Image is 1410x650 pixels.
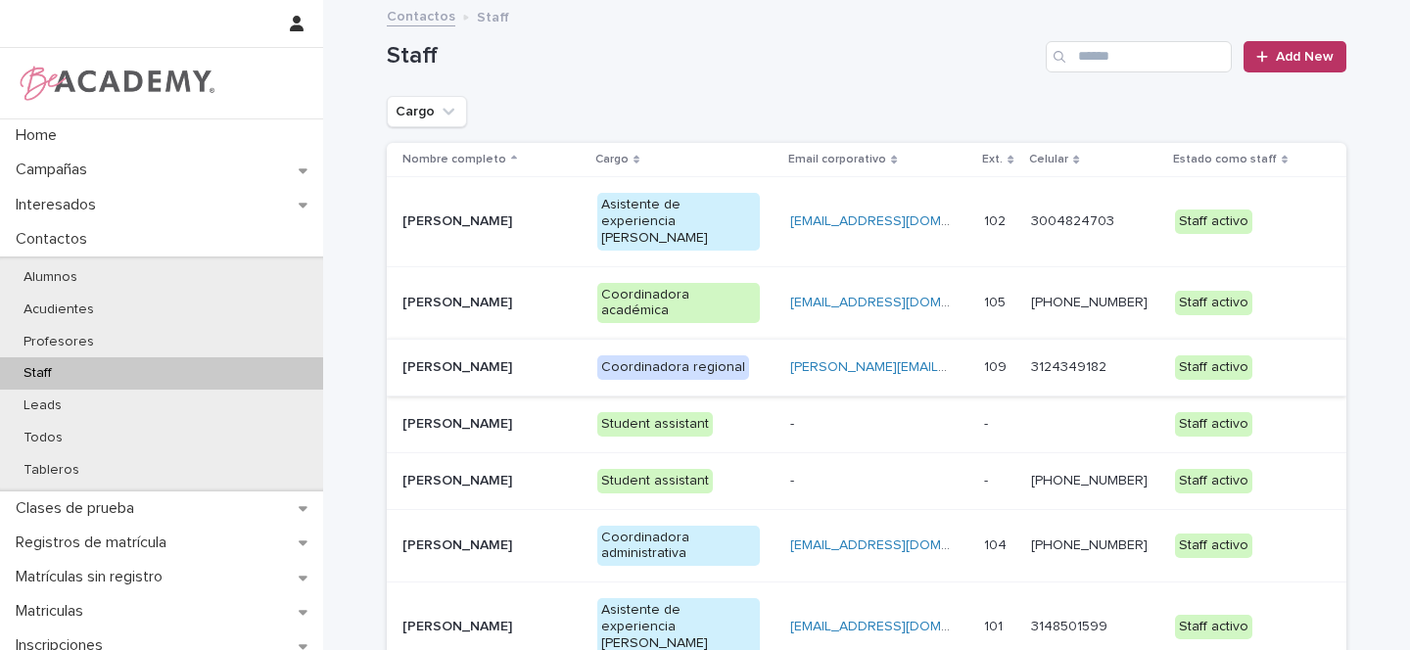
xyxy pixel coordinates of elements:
[984,412,992,433] p: -
[387,509,1346,582] tr: [PERSON_NAME]Coordinadora administrativa[EMAIL_ADDRESS][DOMAIN_NAME] 104104 [PHONE_NUMBER] Staff ...
[8,534,182,552] p: Registros de matrícula
[1031,620,1107,633] a: 3148501599
[982,149,1003,170] p: Ext.
[8,196,112,214] p: Interesados
[387,340,1346,396] tr: [PERSON_NAME]Coordinadora regional[PERSON_NAME][EMAIL_ADDRESS][DOMAIN_NAME] 109109 3124349182 Sta...
[8,302,110,318] p: Acudientes
[402,149,506,170] p: Nombre completo
[597,193,761,250] div: Asistente de experiencia [PERSON_NAME]
[387,177,1346,266] tr: [PERSON_NAME]Asistente de experiencia [PERSON_NAME][EMAIL_ADDRESS][DOMAIN_NAME] 102102 3004824703...
[1031,538,1148,552] a: [PHONE_NUMBER]
[387,266,1346,340] tr: [PERSON_NAME]Coordinadora académica[EMAIL_ADDRESS][DOMAIN_NAME] 105105 [PHONE_NUMBER] Staff activo
[1175,469,1252,493] div: Staff activo
[1276,50,1334,64] span: Add New
[1029,149,1068,170] p: Celular
[402,473,566,489] p: [PERSON_NAME]
[597,469,713,493] div: Student assistant
[8,462,95,479] p: Tableros
[1175,355,1252,380] div: Staff activo
[8,334,110,350] p: Profesores
[8,499,150,518] p: Clases de prueba
[1175,534,1252,558] div: Staff activo
[8,161,103,179] p: Campañas
[984,209,1010,230] p: 102
[8,602,99,621] p: Matriculas
[595,149,629,170] p: Cargo
[1031,296,1148,309] a: [PHONE_NUMBER]
[790,469,798,489] p: -
[8,568,178,586] p: Matrículas sin registro
[387,395,1346,452] tr: [PERSON_NAME]Student assistant-- -- Staff activo
[1031,214,1114,228] a: 3004824703
[387,42,1038,70] h1: Staff
[387,452,1346,509] tr: [PERSON_NAME]Student assistant-- -- [PHONE_NUMBER] Staff activo
[597,526,761,567] div: Coordinadora administrativa
[790,296,1011,309] a: [EMAIL_ADDRESS][DOMAIN_NAME]
[790,538,1011,552] a: [EMAIL_ADDRESS][DOMAIN_NAME]
[387,4,455,26] a: Contactos
[984,615,1007,635] p: 101
[1175,209,1252,234] div: Staff activo
[790,620,1011,633] a: [EMAIL_ADDRESS][DOMAIN_NAME]
[402,416,566,433] p: [PERSON_NAME]
[477,5,509,26] p: Staff
[1244,41,1346,72] a: Add New
[597,412,713,437] div: Student assistant
[402,537,566,554] p: [PERSON_NAME]
[402,213,566,230] p: [PERSON_NAME]
[1031,360,1106,374] a: 3124349182
[8,365,68,382] p: Staff
[8,430,78,446] p: Todos
[16,64,216,103] img: WPrjXfSUmiLcdUfaYY4Q
[8,230,103,249] p: Contactos
[788,149,886,170] p: Email corporativo
[984,291,1010,311] p: 105
[984,469,992,489] p: -
[597,283,761,324] div: Coordinadora académica
[597,355,749,380] div: Coordinadora regional
[790,214,1011,228] a: [EMAIL_ADDRESS][DOMAIN_NAME]
[790,412,798,433] p: -
[984,534,1010,554] p: 104
[790,360,1118,374] a: [PERSON_NAME][EMAIL_ADDRESS][DOMAIN_NAME]
[402,619,566,635] p: [PERSON_NAME]
[1175,615,1252,639] div: Staff activo
[8,126,72,145] p: Home
[984,355,1010,376] p: 109
[1175,291,1252,315] div: Staff activo
[1046,41,1232,72] input: Search
[402,295,566,311] p: [PERSON_NAME]
[402,359,566,376] p: [PERSON_NAME]
[8,269,93,286] p: Alumnos
[387,96,467,127] button: Cargo
[1175,412,1252,437] div: Staff activo
[1173,149,1277,170] p: Estado como staff
[1031,474,1148,487] a: [PHONE_NUMBER]
[8,397,77,414] p: Leads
